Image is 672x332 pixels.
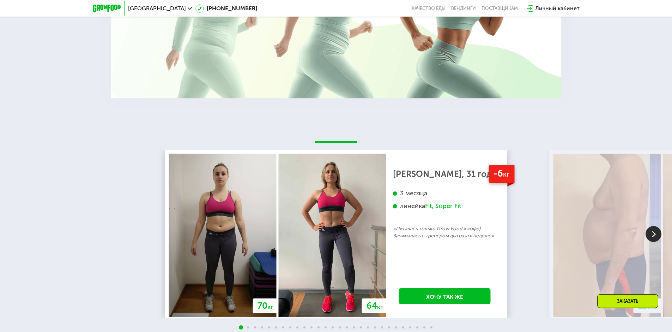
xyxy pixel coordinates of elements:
div: 64 [362,298,387,313]
div: 70 [253,298,278,313]
span: [GEOGRAPHIC_DATA] [128,6,186,11]
div: -6 [489,165,514,183]
div: линейка [393,202,497,210]
a: Хочу так же [399,288,491,304]
a: [PHONE_NUMBER] [195,4,257,13]
div: Заказать [597,294,658,308]
span: кг [267,303,273,310]
span: кг [503,170,509,178]
a: Вендинги [451,6,476,11]
span: кг [377,303,383,310]
p: «Питалась только Grow Food и кофе) Занималась с тренером два раза в неделю» [393,225,497,239]
div: Личный кабинет [535,4,580,13]
div: Fit, Super Fit [425,202,461,210]
div: поставщикам [482,6,518,11]
div: [PERSON_NAME], 31 год [393,171,497,178]
a: Качество еды [412,6,446,11]
div: 3 месяца [393,189,497,197]
img: Slide right [646,226,661,242]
